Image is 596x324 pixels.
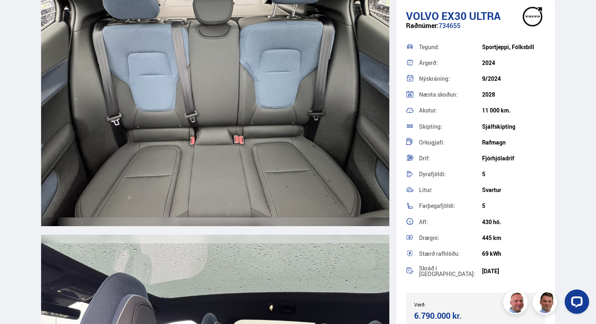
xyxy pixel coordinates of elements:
[419,92,482,97] div: Næsta skoðun:
[482,91,545,98] div: 2028
[482,235,545,241] div: 445 km
[482,139,545,146] div: Rafmagn
[482,219,545,225] div: 430 hö.
[414,310,473,321] div: 6.790.000 kr.
[482,123,545,130] div: Sjálfskipting
[414,302,476,307] div: Verð:
[441,9,501,23] span: EX30 ULTRA
[516,4,549,29] img: brand logo
[419,124,482,130] div: Skipting:
[419,171,482,177] div: Dyrafjöldi:
[406,9,439,23] span: Volvo
[482,44,545,50] div: Sportjeppi, Fólksbíll
[419,219,482,225] div: Afl:
[482,107,545,114] div: 11 000 km.
[482,171,545,177] div: 5
[419,156,482,161] div: Drif:
[419,140,482,145] div: Orkugjafi:
[406,22,545,38] div: 734655
[419,76,482,82] div: Nýskráning:
[419,203,482,209] div: Farþegafjöldi:
[406,21,439,30] span: Raðnúmer:
[419,108,482,113] div: Akstur:
[482,76,545,82] div: 9/2024
[482,251,545,257] div: 69 kWh
[482,187,545,193] div: Svartur
[419,60,482,66] div: Árgerð:
[482,203,545,209] div: 5
[482,60,545,66] div: 2024
[482,155,545,162] div: Fjórhjóladrif
[419,266,482,277] div: Skráð í [GEOGRAPHIC_DATA]:
[419,235,482,241] div: Drægni:
[419,187,482,193] div: Litur:
[558,286,592,320] iframe: LiveChat chat widget
[419,44,482,50] div: Tegund:
[534,291,558,315] img: FbJEzSuNWCJXmdc-.webp
[504,291,529,315] img: siFngHWaQ9KaOqBr.png
[482,268,545,274] div: [DATE]
[419,251,482,257] div: Stærð rafhlöðu:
